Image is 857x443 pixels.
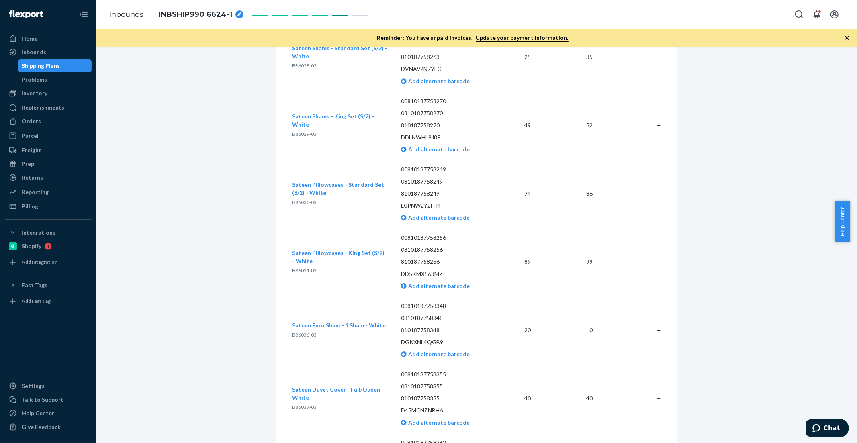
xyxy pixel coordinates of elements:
a: Settings [5,380,92,392]
td: 35 [537,23,599,91]
div: Freight [22,146,41,154]
p: DDLNWHL9J8P [401,133,491,141]
span: B86031-03 [292,267,317,274]
a: Add alternate barcode [401,282,470,289]
ol: breadcrumbs [103,3,250,27]
div: Parcel [22,132,39,140]
div: Settings [22,382,45,390]
div: Give Feedback [22,423,61,431]
p: 00810187758355 [401,370,491,378]
td: 40 [497,364,537,433]
div: Add Fast Tag [22,298,51,304]
p: 810187758348 [401,326,491,334]
p: 810187758249 [401,190,491,198]
img: Flexport logo [9,10,43,18]
td: 25 [497,23,537,91]
span: Sateen Euro Sham - 1 Sham - White [292,322,386,329]
a: Billing [5,200,92,213]
td: 89 [497,228,537,296]
a: Update your payment information. [476,34,569,42]
div: Inbounds [22,48,46,56]
p: D45MCNZNBH6 [401,406,491,414]
span: B86036-03 [292,332,317,338]
div: Talk to Support [22,396,63,404]
a: Returns [5,171,92,184]
span: — [657,53,661,60]
button: Sateen Shams - King Set (S/2) - White [292,112,389,129]
a: Shipping Plans [18,59,92,72]
p: 0810187758270 [401,109,491,117]
span: — [657,395,661,402]
a: Add alternate barcode [401,78,470,84]
p: 810187758270 [401,121,491,129]
a: Parcel [5,129,92,142]
td: 74 [497,159,537,228]
div: Shipping Plans [22,62,60,70]
a: Orders [5,115,92,128]
td: 86 [537,159,599,228]
span: INBSHIP990 6624-1 [159,10,232,20]
span: — [657,122,661,129]
span: Add alternate barcode [407,146,470,153]
p: Reminder: You have unpaid invoices. [377,34,569,42]
td: 20 [497,296,537,364]
p: 810187758263 [401,53,491,61]
a: Add alternate barcode [401,146,470,153]
p: 0810187758355 [401,382,491,390]
button: Help Center [835,201,850,242]
span: Sateen Shams - King Set (S/2) - White [292,113,374,128]
p: 810187758256 [401,258,491,266]
a: Prep [5,157,92,170]
div: Problems [22,76,47,84]
td: 0 [537,296,599,364]
button: Open Search Box [791,6,807,22]
button: Sateen Pillowcases - King Set (S/2) - White [292,249,389,265]
td: 40 [537,364,599,433]
a: Shopify [5,240,92,253]
span: Sateen Pillowcases - Standard Set (S/2) - White [292,181,385,196]
p: DJPNW2Y2FH4 [401,202,491,210]
p: 0810187758348 [401,314,491,322]
p: 0810187758256 [401,246,491,254]
p: 00810187758348 [401,302,491,310]
div: Replenishments [22,104,64,112]
span: — [657,190,661,197]
span: Sateen Pillowcases - King Set (S/2) - White [292,249,385,264]
button: Sateen Euro Sham - 1 Sham - White [292,321,386,329]
div: Integrations [22,229,55,237]
td: 52 [537,91,599,159]
p: DVNA92N7YFG [401,65,491,73]
a: Inventory [5,87,92,100]
span: Add alternate barcode [407,78,470,84]
div: Billing [22,202,38,210]
td: 99 [537,228,599,296]
button: Open account menu [826,6,843,22]
button: Give Feedback [5,421,92,433]
p: DGKXNL4QGB9 [401,338,491,346]
button: Open notifications [809,6,825,22]
span: B86030-03 [292,199,317,205]
div: Fast Tags [22,281,47,289]
span: B86037-03 [292,404,317,410]
button: Sateen Pillowcases - Standard Set (S/2) - White [292,181,389,197]
span: Add alternate barcode [407,351,470,357]
a: Add alternate barcode [401,351,470,357]
a: Add alternate barcode [401,419,470,426]
a: Inbounds [5,46,92,59]
span: — [657,327,661,333]
p: 0810187758249 [401,178,491,186]
span: Add alternate barcode [407,419,470,426]
a: Add alternate barcode [401,214,470,221]
div: Orders [22,117,41,125]
a: Problems [18,73,92,86]
a: Freight [5,144,92,157]
a: Home [5,32,92,45]
div: Help Center [22,409,54,417]
span: B86029-03 [292,131,317,137]
p: 00810187758270 [401,97,491,105]
div: Home [22,35,38,43]
div: Reporting [22,188,49,196]
td: 49 [497,91,537,159]
span: Add alternate barcode [407,282,470,289]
